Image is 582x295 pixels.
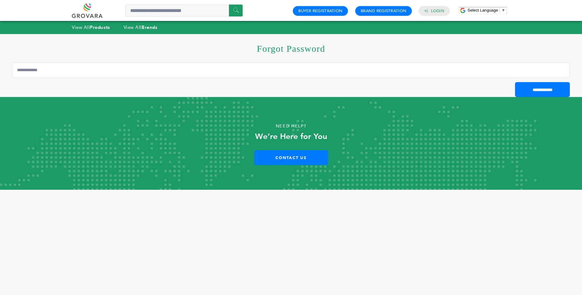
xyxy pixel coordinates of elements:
[12,63,570,78] input: Email Address
[468,8,505,12] a: Select Language​
[501,8,505,12] span: ▼
[468,8,498,12] span: Select Language
[29,122,553,131] p: Need Help?
[254,150,328,165] a: Contact Us
[12,34,570,63] h1: Forgot Password
[431,8,444,14] a: Login
[298,8,342,14] a: Buyer Registration
[124,24,158,30] a: View AllBrands
[90,24,110,30] strong: Products
[125,5,243,17] input: Search a product or brand...
[255,131,327,142] strong: We’re Here for You
[142,24,157,30] strong: Brands
[72,24,110,30] a: View AllProducts
[361,8,406,14] a: Brand Registration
